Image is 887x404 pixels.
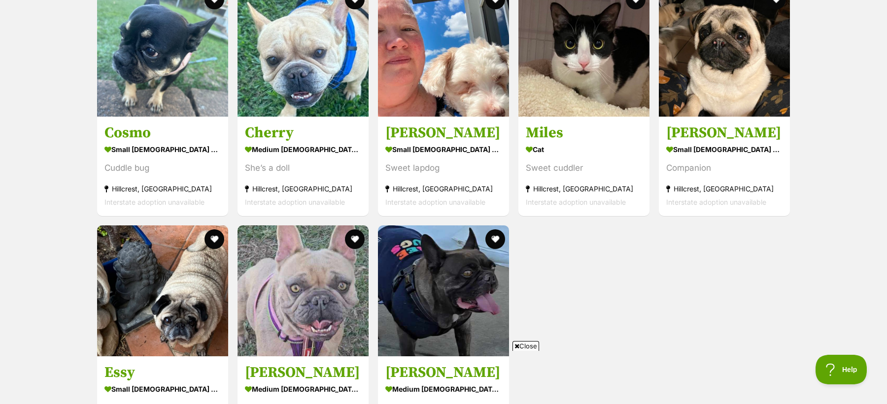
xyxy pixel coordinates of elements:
[385,142,502,156] div: small [DEMOGRAPHIC_DATA] Dog
[378,116,509,216] a: [PERSON_NAME] small [DEMOGRAPHIC_DATA] Dog Sweet lapdog Hillcrest, [GEOGRAPHIC_DATA] Interstate a...
[104,182,221,195] div: Hillcrest, [GEOGRAPHIC_DATA]
[666,198,766,206] span: Interstate adoption unavailable
[104,198,205,206] span: Interstate adoption unavailable
[378,225,509,356] img: Adam
[104,161,221,175] div: Cuddle bug
[526,142,642,156] div: Cat
[205,355,682,399] iframe: Advertisement
[526,198,626,206] span: Interstate adoption unavailable
[104,124,221,142] h3: Cosmo
[385,161,502,175] div: Sweet lapdog
[104,142,221,156] div: small [DEMOGRAPHIC_DATA] Dog
[97,225,228,356] img: Essy
[238,225,369,356] img: Luna
[104,363,221,382] h3: Essy
[659,116,790,216] a: [PERSON_NAME] small [DEMOGRAPHIC_DATA] Dog Companion Hillcrest, [GEOGRAPHIC_DATA] Interstate adop...
[385,198,485,206] span: Interstate adoption unavailable
[816,355,867,384] iframe: Help Scout Beacon - Open
[245,182,361,195] div: Hillcrest, [GEOGRAPHIC_DATA]
[666,124,783,142] h3: [PERSON_NAME]
[245,124,361,142] h3: Cherry
[526,124,642,142] h3: Miles
[666,142,783,156] div: small [DEMOGRAPHIC_DATA] Dog
[345,229,365,249] button: favourite
[245,161,361,175] div: She’s a doll
[512,341,539,351] span: Close
[485,229,505,249] button: favourite
[526,182,642,195] div: Hillcrest, [GEOGRAPHIC_DATA]
[245,198,345,206] span: Interstate adoption unavailable
[238,116,369,216] a: Cherry medium [DEMOGRAPHIC_DATA] Dog She’s a doll Hillcrest, [GEOGRAPHIC_DATA] Interstate adoptio...
[385,182,502,195] div: Hillcrest, [GEOGRAPHIC_DATA]
[245,142,361,156] div: medium [DEMOGRAPHIC_DATA] Dog
[526,161,642,175] div: Sweet cuddler
[205,229,224,249] button: favourite
[385,124,502,142] h3: [PERSON_NAME]
[97,116,228,216] a: Cosmo small [DEMOGRAPHIC_DATA] Dog Cuddle bug Hillcrest, [GEOGRAPHIC_DATA] Interstate adoption un...
[666,182,783,195] div: Hillcrest, [GEOGRAPHIC_DATA]
[104,382,221,396] div: small [DEMOGRAPHIC_DATA] Dog
[666,161,783,175] div: Companion
[518,116,649,216] a: Miles Cat Sweet cuddler Hillcrest, [GEOGRAPHIC_DATA] Interstate adoption unavailable favourite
